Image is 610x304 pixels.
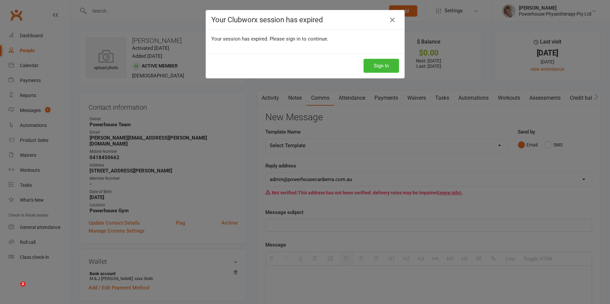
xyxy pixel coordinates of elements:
[387,15,398,25] a: Close
[364,59,399,73] button: Sign In
[7,281,23,297] iframe: Intercom live chat
[211,36,328,42] span: Your session has expired. Please sign in to continue.
[211,16,399,24] h4: Your Clubworx session has expired
[20,281,26,287] span: 2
